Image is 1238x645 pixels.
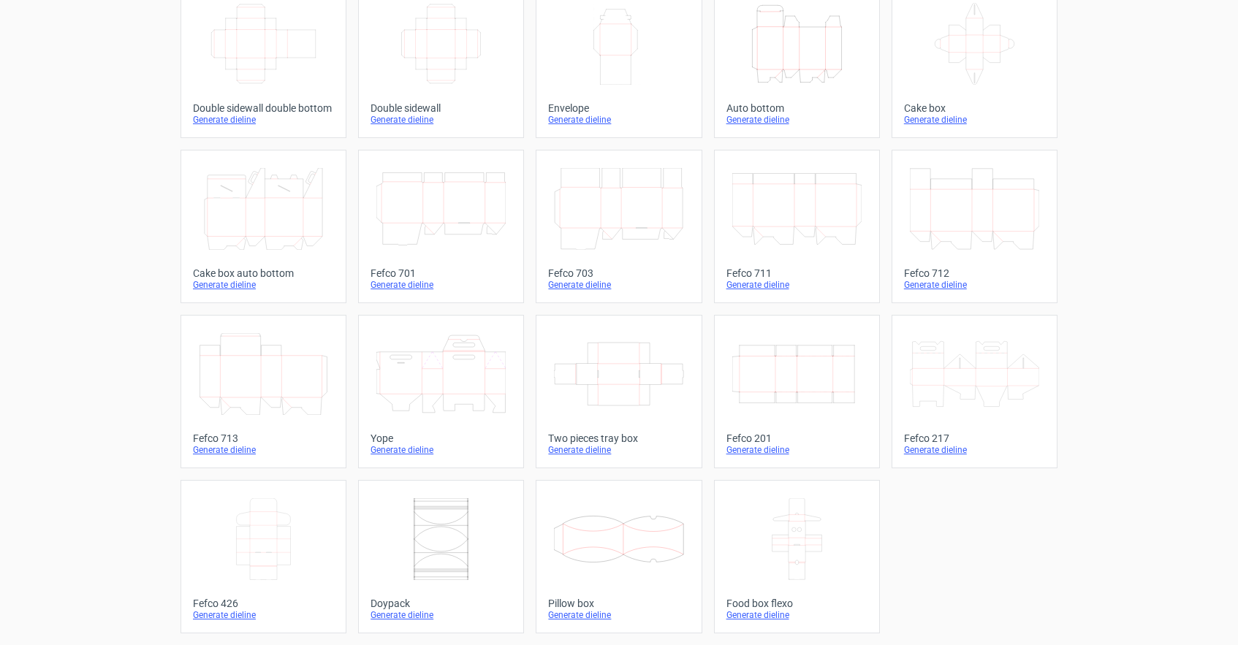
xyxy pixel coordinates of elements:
div: Generate dieline [726,444,867,456]
div: Generate dieline [726,114,867,126]
div: Generate dieline [548,444,689,456]
a: Fefco 711Generate dieline [714,150,880,303]
a: Fefco 703Generate dieline [536,150,702,303]
a: Two pieces tray boxGenerate dieline [536,315,702,468]
div: Fefco 217 [904,432,1045,444]
div: Generate dieline [371,609,512,621]
div: Doypack [371,598,512,609]
div: Generate dieline [726,279,867,291]
div: Fefco 426 [193,598,334,609]
div: Generate dieline [548,609,689,621]
div: Double sidewall [371,102,512,114]
div: Generate dieline [904,279,1045,291]
div: Generate dieline [904,114,1045,126]
a: Fefco 426Generate dieline [181,480,346,633]
div: Pillow box [548,598,689,609]
div: Double sidewall double bottom [193,102,334,114]
div: Generate dieline [904,444,1045,456]
a: Fefco 217Generate dieline [892,315,1057,468]
div: Generate dieline [193,444,334,456]
div: Food box flexo [726,598,867,609]
div: Generate dieline [193,279,334,291]
div: Generate dieline [193,609,334,621]
div: Two pieces tray box [548,432,689,444]
div: Generate dieline [371,114,512,126]
div: Generate dieline [371,279,512,291]
a: DoypackGenerate dieline [358,480,524,633]
div: Generate dieline [548,114,689,126]
div: Fefco 711 [726,267,867,279]
div: Cake box [904,102,1045,114]
div: Envelope [548,102,689,114]
a: Fefco 712Generate dieline [892,150,1057,303]
a: YopeGenerate dieline [358,315,524,468]
div: Fefco 703 [548,267,689,279]
div: Yope [371,432,512,444]
div: Generate dieline [193,114,334,126]
div: Generate dieline [548,279,689,291]
div: Fefco 712 [904,267,1045,279]
div: Generate dieline [726,609,867,621]
a: Fefco 701Generate dieline [358,150,524,303]
a: Pillow boxGenerate dieline [536,480,702,633]
div: Fefco 713 [193,432,334,444]
div: Fefco 701 [371,267,512,279]
div: Fefco 201 [726,432,867,444]
a: Cake box auto bottomGenerate dieline [181,150,346,303]
div: Cake box auto bottom [193,267,334,279]
a: Fefco 201Generate dieline [714,315,880,468]
div: Auto bottom [726,102,867,114]
div: Generate dieline [371,444,512,456]
a: Food box flexoGenerate dieline [714,480,880,633]
a: Fefco 713Generate dieline [181,315,346,468]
